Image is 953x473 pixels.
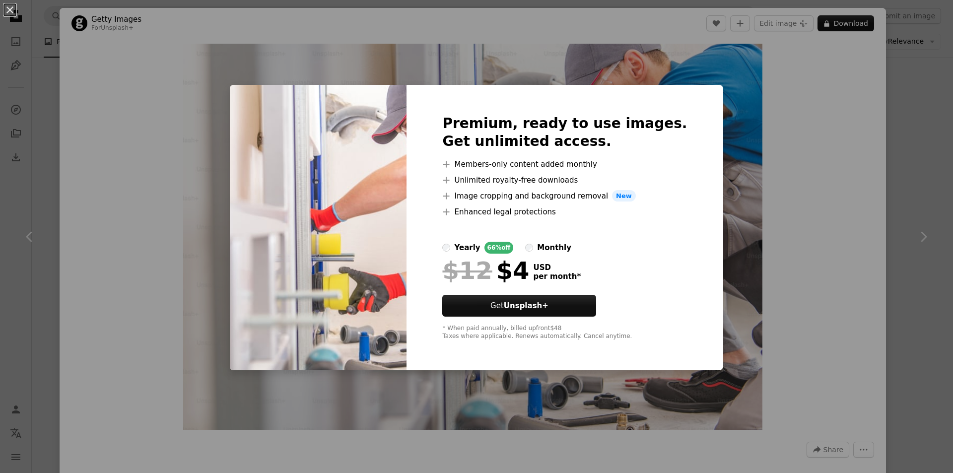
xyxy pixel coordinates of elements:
input: monthly [525,244,533,252]
div: yearly [454,242,480,254]
div: $4 [442,258,529,283]
strong: Unsplash+ [504,301,548,310]
h2: Premium, ready to use images. Get unlimited access. [442,115,687,150]
li: Enhanced legal protections [442,206,687,218]
span: USD [533,263,581,272]
button: GetUnsplash+ [442,295,596,317]
img: premium_photo-1661884973994-d7625e52631a [230,85,407,371]
div: * When paid annually, billed upfront $48 Taxes where applicable. Renews automatically. Cancel any... [442,325,687,340]
div: monthly [537,242,571,254]
li: Unlimited royalty-free downloads [442,174,687,186]
span: $12 [442,258,492,283]
span: per month * [533,272,581,281]
li: Members-only content added monthly [442,158,687,170]
div: 66% off [484,242,514,254]
li: Image cropping and background removal [442,190,687,202]
span: New [612,190,636,202]
input: yearly66%off [442,244,450,252]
